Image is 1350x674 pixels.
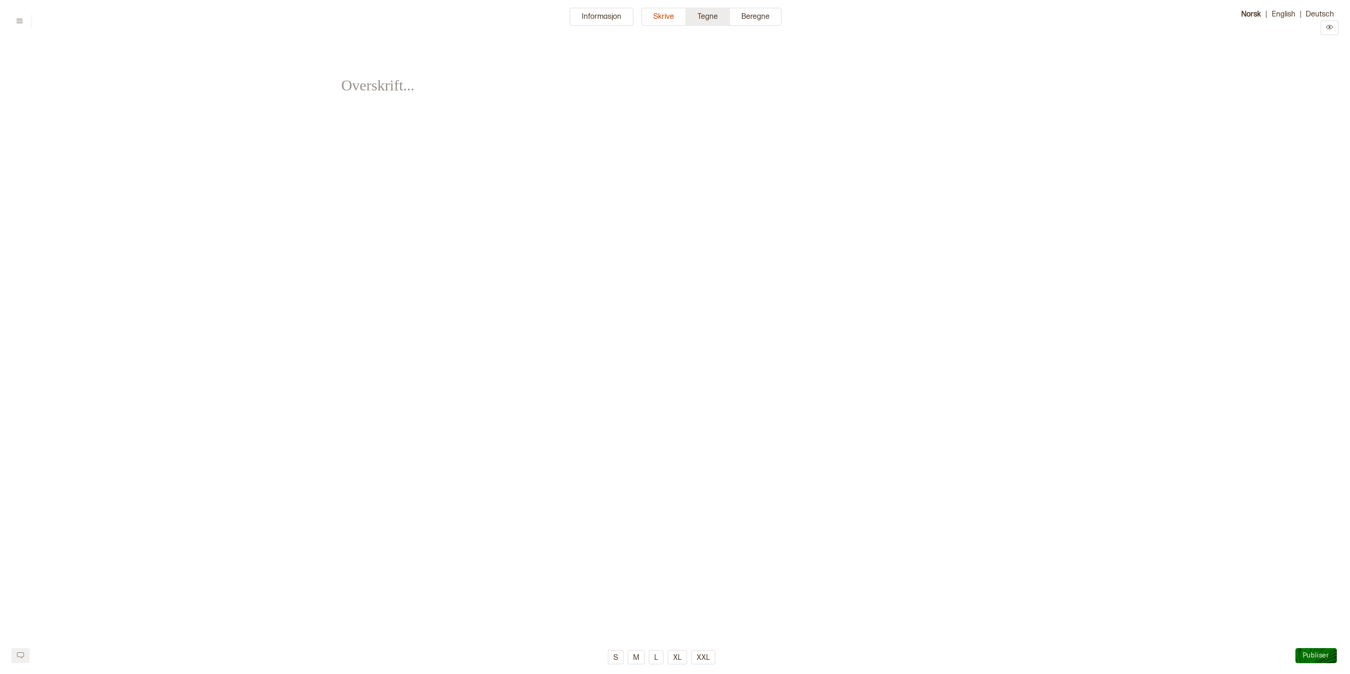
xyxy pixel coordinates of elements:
[730,8,782,35] a: Beregne
[730,8,782,26] button: Beregne
[1295,648,1337,663] button: Publiser
[1237,8,1266,20] button: Norsk
[691,650,715,665] button: XXL
[608,650,624,665] button: S
[641,8,686,35] a: Skrive
[641,8,686,26] button: Skrive
[1320,24,1339,33] a: Preview
[1326,24,1333,31] svg: Preview
[1303,651,1329,659] span: Publiser
[1320,20,1339,35] button: Preview
[649,650,664,665] button: L
[686,8,730,26] button: Tegne
[1301,8,1339,20] button: Deutsch
[1221,8,1339,35] div: | |
[627,650,645,665] button: M
[570,8,634,26] button: Informasjon
[686,8,730,35] a: Tegne
[667,650,687,665] button: XL
[1267,8,1300,20] button: English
